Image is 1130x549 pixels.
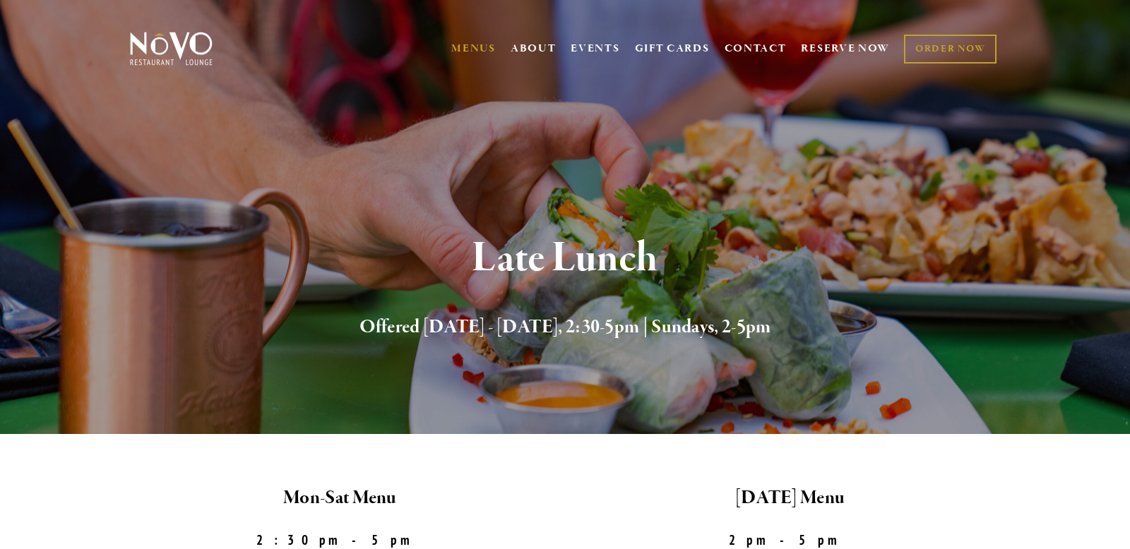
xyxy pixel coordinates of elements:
h2: [DATE] Menu [577,483,1003,513]
strong: 2:30pm-5pm [256,531,424,548]
a: CONTACT [725,35,787,62]
img: Novo Restaurant &amp; Lounge [127,31,215,66]
a: ORDER NOW [904,35,997,64]
h2: Offered [DATE] - [DATE], 2:30-5pm | Sundays, 2-5pm [153,313,977,342]
a: ABOUT [511,42,557,56]
a: RESERVE NOW [801,35,890,62]
a: GIFT CARDS [635,35,710,62]
h2: Mon-Sat Menu [127,483,553,513]
h1: Late Lunch [153,236,977,282]
a: MENUS [451,42,496,56]
strong: 2pm-5pm [729,531,852,548]
a: EVENTS [571,42,619,56]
